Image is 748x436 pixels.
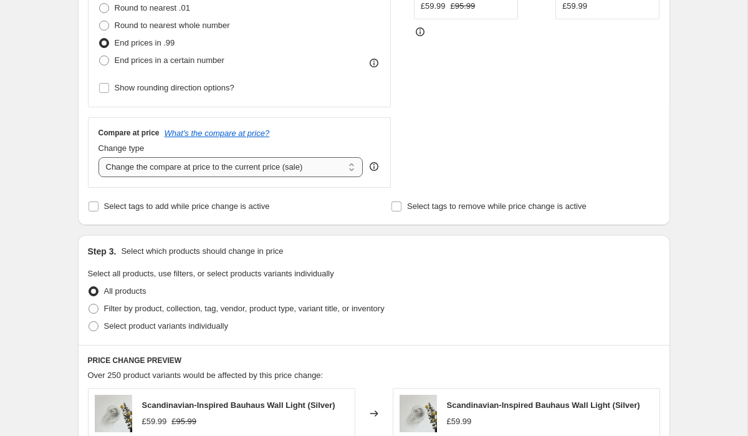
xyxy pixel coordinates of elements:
[88,356,660,366] h6: PRICE CHANGE PREVIEW
[104,321,228,331] span: Select product variants individually
[171,415,196,428] strike: £95.99
[88,371,324,380] span: Over 250 product variants would be affected by this price change:
[88,245,117,258] h2: Step 3.
[115,83,234,92] span: Show rounding direction options?
[142,400,335,410] span: Scandinavian-Inspired Bauhaus Wall Light (Silver)
[98,143,145,153] span: Change type
[368,160,380,173] div: help
[115,3,190,12] span: Round to nearest .01
[115,38,175,47] span: End prices in .99
[115,21,230,30] span: Round to nearest whole number
[447,400,640,410] span: Scandinavian-Inspired Bauhaus Wall Light (Silver)
[115,56,224,65] span: End prices in a certain number
[447,415,472,428] div: £59.99
[142,415,167,428] div: £59.99
[407,201,587,211] span: Select tags to remove while price change is active
[104,304,385,313] span: Filter by product, collection, tag, vendor, product type, variant title, or inventory
[400,395,437,432] img: Sfdf25bdba3c04c409f72f0a36b69d68eC_80x.webp
[98,128,160,138] h3: Compare at price
[121,245,283,258] p: Select which products should change in price
[95,395,132,432] img: Sfdf25bdba3c04c409f72f0a36b69d68eC_80x.webp
[104,286,146,296] span: All products
[165,128,270,138] button: What's the compare at price?
[88,269,334,278] span: Select all products, use filters, or select products variants individually
[104,201,270,211] span: Select tags to add while price change is active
